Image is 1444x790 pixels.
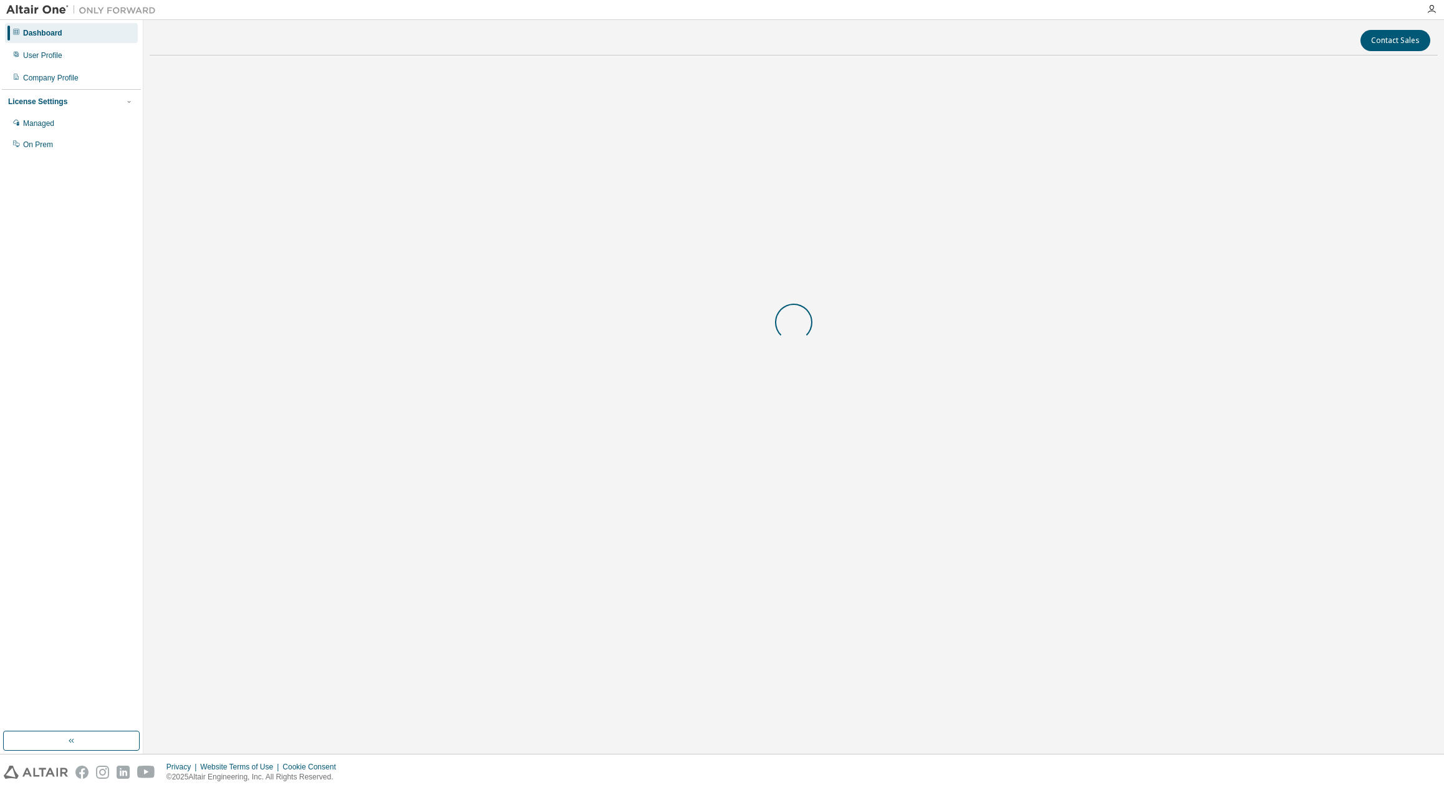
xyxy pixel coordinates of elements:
div: Website Terms of Use [200,762,282,772]
div: Managed [23,118,54,128]
div: License Settings [8,97,67,107]
div: Cookie Consent [282,762,343,772]
p: © 2025 Altair Engineering, Inc. All Rights Reserved. [166,772,344,783]
div: User Profile [23,51,62,60]
button: Contact Sales [1360,30,1430,51]
img: youtube.svg [137,766,155,779]
div: Company Profile [23,73,79,83]
div: Privacy [166,762,200,772]
div: Dashboard [23,28,62,38]
img: facebook.svg [75,766,89,779]
img: instagram.svg [96,766,109,779]
img: altair_logo.svg [4,766,68,779]
img: Altair One [6,4,162,16]
div: On Prem [23,140,53,150]
img: linkedin.svg [117,766,130,779]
